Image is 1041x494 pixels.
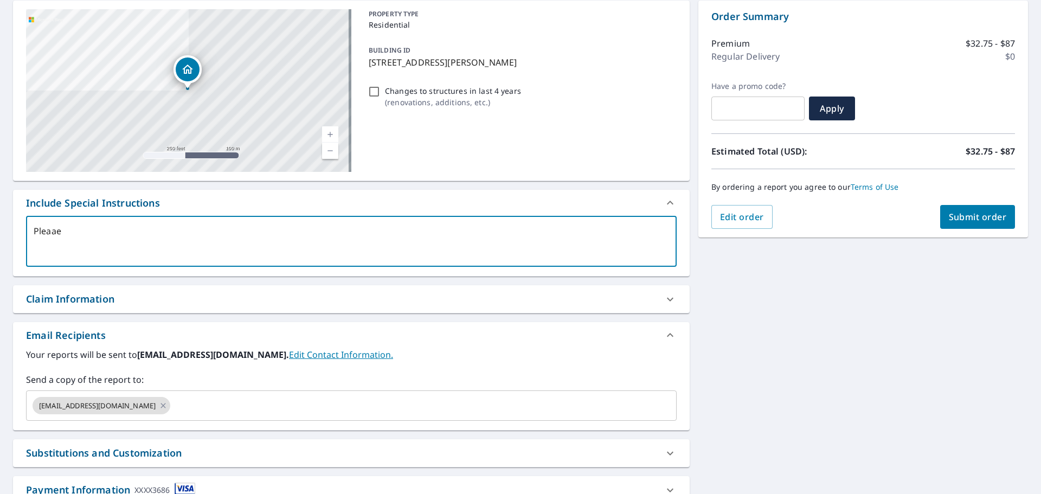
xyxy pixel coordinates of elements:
[711,50,780,63] p: Regular Delivery
[13,190,690,216] div: Include Special Instructions
[26,373,677,386] label: Send a copy of the report to:
[711,145,863,158] p: Estimated Total (USD):
[173,55,202,89] div: Dropped pin, building 1, Residential property, 9800 2nd St Joshua, TX 76058
[13,285,690,313] div: Claim Information
[369,56,672,69] p: [STREET_ADDRESS][PERSON_NAME]
[289,349,393,361] a: EditContactInfo
[966,37,1015,50] p: $32.75 - $87
[322,143,338,159] a: Current Level 17, Zoom Out
[34,226,669,257] textarea: Plea
[949,211,1007,223] span: Submit order
[369,46,410,55] p: BUILDING ID
[940,205,1016,229] button: Submit order
[26,348,677,361] label: Your reports will be sent to
[26,446,182,460] div: Substitutions and Customization
[818,102,846,114] span: Apply
[26,328,106,343] div: Email Recipients
[137,349,289,361] b: [EMAIL_ADDRESS][DOMAIN_NAME].
[720,211,764,223] span: Edit order
[711,205,773,229] button: Edit order
[711,182,1015,192] p: By ordering a report you agree to our
[369,19,672,30] p: Residential
[385,97,521,108] p: ( renovations, additions, etc. )
[33,401,162,411] span: [EMAIL_ADDRESS][DOMAIN_NAME]
[26,196,160,210] div: Include Special Instructions
[966,145,1015,158] p: $32.75 - $87
[13,322,690,348] div: Email Recipients
[26,292,114,306] div: Claim Information
[711,9,1015,24] p: Order Summary
[711,37,750,50] p: Premium
[385,85,521,97] p: Changes to structures in last 4 years
[1005,50,1015,63] p: $0
[809,97,855,120] button: Apply
[369,9,672,19] p: PROPERTY TYPE
[13,439,690,467] div: Substitutions and Customization
[322,126,338,143] a: Current Level 17, Zoom In
[851,182,899,192] a: Terms of Use
[711,81,805,91] label: Have a promo code?
[33,397,170,414] div: [EMAIL_ADDRESS][DOMAIN_NAME]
